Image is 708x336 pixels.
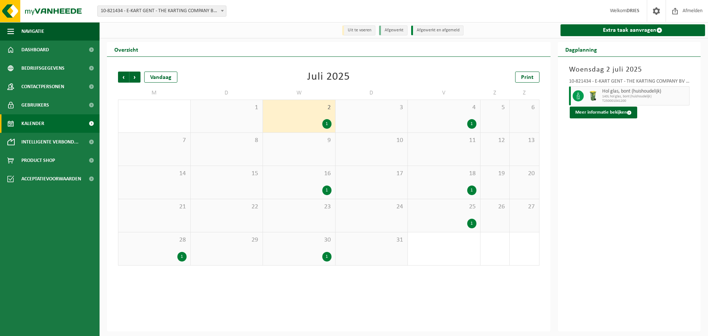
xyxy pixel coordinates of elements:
span: Vorige [118,72,129,83]
button: Meer informatie bekijken [570,107,637,118]
span: 15 [194,170,259,178]
span: 10-821434 - E-KART GENT - THE KARTING COMPANY BV - GENT [97,6,226,17]
span: Navigatie [21,22,44,41]
span: 28 [122,236,187,244]
td: D [336,86,408,100]
div: 1 [467,219,476,228]
span: 30 [267,236,332,244]
span: 6 [513,104,535,112]
span: Bedrijfsgegevens [21,59,65,77]
span: 23 [267,203,332,211]
span: Intelligente verbond... [21,133,79,151]
span: Gebruikers [21,96,49,114]
span: 21 [122,203,187,211]
span: Dashboard [21,41,49,59]
span: Product Shop [21,151,55,170]
h2: Overzicht [107,42,146,56]
img: WB-0140-HPE-GN-50 [587,90,598,101]
div: 1 [322,252,332,261]
span: 18 [412,170,476,178]
td: M [118,86,191,100]
td: Z [480,86,510,100]
li: Afgewerkt [379,25,407,35]
h2: Dagplanning [558,42,604,56]
a: Print [515,72,539,83]
span: 13 [513,136,535,145]
div: 1 [322,186,332,195]
span: 140L hol glas, bont (huishoudelijk) [602,94,688,99]
span: Hol glas, bont (huishoudelijk) [602,89,688,94]
td: W [263,86,336,100]
h3: Woensdag 2 juli 2025 [569,64,690,75]
span: 16 [267,170,332,178]
span: 14 [122,170,187,178]
span: Acceptatievoorwaarden [21,170,81,188]
td: Z [510,86,539,100]
span: T250001041200 [602,99,688,103]
div: 10-821434 - E-KART GENT - THE KARTING COMPANY BV - [GEOGRAPHIC_DATA] [569,79,690,86]
span: 17 [339,170,404,178]
span: 7 [122,136,187,145]
td: V [408,86,480,100]
li: Uit te voeren [342,25,375,35]
div: 1 [467,119,476,129]
span: 4 [412,104,476,112]
div: Juli 2025 [307,72,350,83]
td: D [191,86,263,100]
span: 31 [339,236,404,244]
span: Kalender [21,114,44,133]
span: Volgende [129,72,140,83]
span: 29 [194,236,259,244]
span: Contactpersonen [21,77,64,96]
span: 19 [484,170,506,178]
span: 1 [194,104,259,112]
span: 2 [267,104,332,112]
span: 12 [484,136,506,145]
span: 10-821434 - E-KART GENT - THE KARTING COMPANY BV - GENT [98,6,226,16]
span: 11 [412,136,476,145]
span: 9 [267,136,332,145]
span: 24 [339,203,404,211]
span: 27 [513,203,535,211]
span: 26 [484,203,506,211]
div: Vandaag [144,72,177,83]
span: 22 [194,203,259,211]
div: 1 [177,252,187,261]
div: 1 [467,186,476,195]
span: Print [521,75,534,80]
span: 25 [412,203,476,211]
span: 5 [484,104,506,112]
a: Extra taak aanvragen [560,24,705,36]
strong: DRIES [627,8,639,14]
span: 20 [513,170,535,178]
span: 3 [339,104,404,112]
span: 10 [339,136,404,145]
div: 1 [322,119,332,129]
li: Afgewerkt en afgemeld [411,25,464,35]
span: 8 [194,136,259,145]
